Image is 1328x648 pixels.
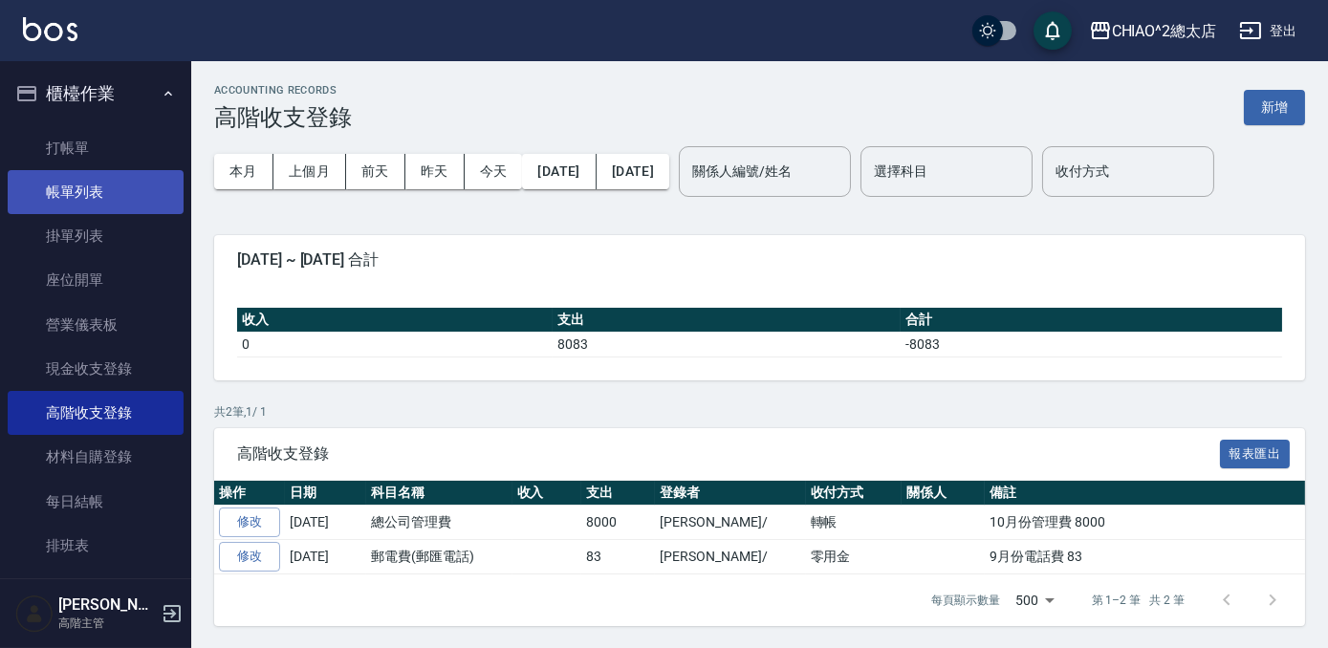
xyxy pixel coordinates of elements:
button: [DATE] [522,154,596,189]
span: [DATE] ~ [DATE] 合計 [237,250,1282,270]
h5: [PERSON_NAME] [58,595,156,615]
th: 支出 [553,308,901,333]
td: [PERSON_NAME]/ [655,540,805,574]
td: [DATE] [285,540,366,574]
button: 新增 [1244,90,1305,125]
th: 合計 [901,308,1282,333]
button: 本月 [214,154,273,189]
a: 打帳單 [8,126,184,170]
th: 支出 [581,481,655,506]
a: 現金收支登錄 [8,347,184,391]
th: 關係人 [902,481,985,506]
span: 高階收支登錄 [237,444,1220,464]
td: 轉帳 [806,506,903,540]
h2: ACCOUNTING RECORDS [214,84,352,97]
a: 材料自購登錄 [8,435,184,479]
td: 零用金 [806,540,903,574]
p: 第 1–2 筆 共 2 筆 [1092,592,1185,609]
button: 報表匯出 [1220,440,1291,469]
img: Logo [23,17,77,41]
a: 座位開單 [8,258,184,302]
button: 前天 [346,154,405,189]
td: 8083 [553,332,901,356]
th: 登錄者 [655,481,805,506]
th: 收入 [512,481,582,506]
button: [DATE] [597,154,669,189]
td: [PERSON_NAME]/ [655,506,805,540]
a: 帳單列表 [8,170,184,214]
button: 今天 [465,154,523,189]
td: 郵電費(郵匯電話) [366,540,512,574]
a: 修改 [219,542,280,572]
td: [DATE] [285,506,366,540]
button: 登出 [1231,13,1305,49]
p: 每頁顯示數量 [931,592,1000,609]
td: 8000 [581,506,655,540]
button: CHIAO^2總太店 [1081,11,1225,51]
a: 每日結帳 [8,480,184,524]
a: 營業儀表板 [8,303,184,347]
td: -8083 [901,332,1282,356]
img: Person [15,594,54,633]
td: 0 [237,332,553,356]
td: 總公司管理費 [366,506,512,540]
th: 收付方式 [806,481,903,506]
a: 排班表 [8,524,184,568]
button: 櫃檯作業 [8,69,184,119]
div: 500 [1008,574,1061,626]
th: 科目名稱 [366,481,512,506]
p: 共 2 筆, 1 / 1 [214,403,1305,421]
div: CHIAO^2總太店 [1112,19,1217,43]
button: 上個月 [273,154,346,189]
a: 報表匯出 [1220,443,1291,462]
th: 操作 [214,481,285,506]
th: 收入 [237,308,553,333]
button: 昨天 [405,154,465,189]
button: save [1034,11,1072,50]
p: 高階主管 [58,615,156,632]
a: 高階收支登錄 [8,391,184,435]
a: 掛單列表 [8,214,184,258]
th: 日期 [285,481,366,506]
td: 83 [581,540,655,574]
a: 修改 [219,508,280,537]
h3: 高階收支登錄 [214,104,352,131]
a: 現場電腦打卡 [8,568,184,612]
a: 新增 [1244,97,1305,116]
